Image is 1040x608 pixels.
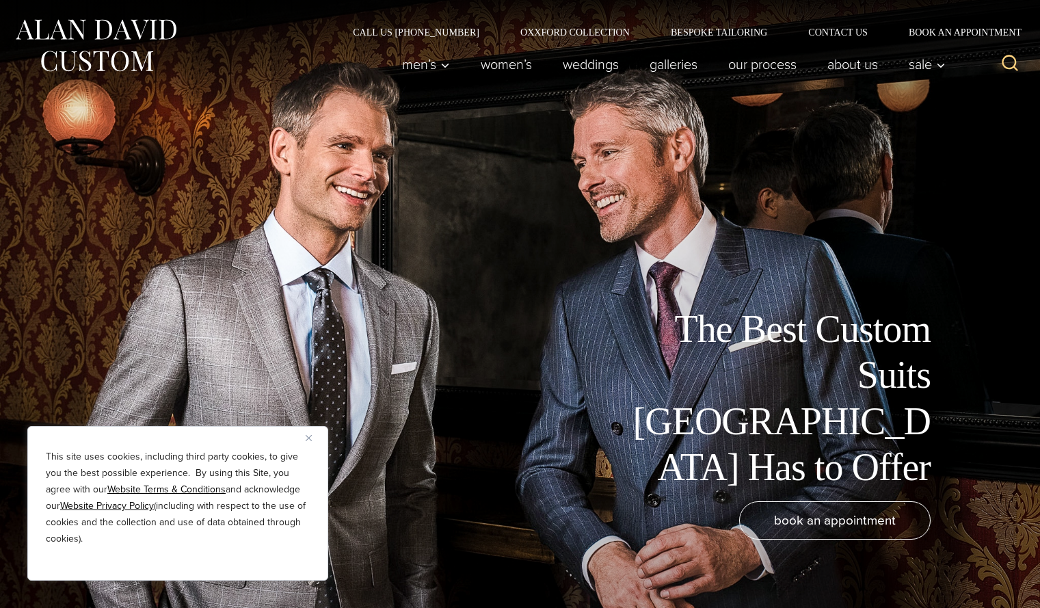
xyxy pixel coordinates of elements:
[788,27,888,37] a: Contact Us
[888,27,1026,37] a: Book an Appointment
[548,51,635,78] a: weddings
[306,435,312,441] img: Close
[14,15,178,76] img: Alan David Custom
[739,501,931,540] a: book an appointment
[500,27,650,37] a: Oxxford Collection
[909,57,946,71] span: Sale
[623,306,931,490] h1: The Best Custom Suits [GEOGRAPHIC_DATA] Has to Offer
[332,27,1026,37] nav: Secondary Navigation
[46,449,310,547] p: This site uses cookies, including third party cookies, to give you the best possible experience. ...
[994,48,1026,81] button: View Search Form
[402,57,450,71] span: Men’s
[713,51,812,78] a: Our Process
[332,27,500,37] a: Call Us [PHONE_NUMBER]
[635,51,713,78] a: Galleries
[812,51,894,78] a: About Us
[60,499,154,513] a: Website Privacy Policy
[387,51,953,78] nav: Primary Navigation
[650,27,788,37] a: Bespoke Tailoring
[466,51,548,78] a: Women’s
[107,482,226,497] a: Website Terms & Conditions
[774,510,896,530] span: book an appointment
[306,429,322,446] button: Close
